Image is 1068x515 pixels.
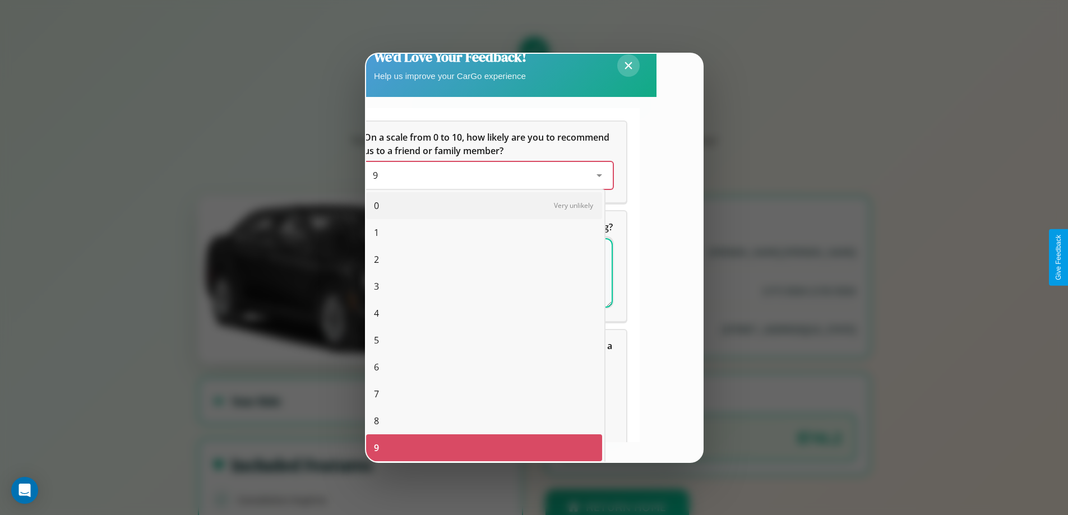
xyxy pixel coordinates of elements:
div: 4 [366,300,602,327]
div: Give Feedback [1055,235,1062,280]
div: 2 [366,246,602,273]
div: 10 [366,461,602,488]
span: What can we do to make your experience more satisfying? [364,221,613,233]
span: 3 [374,280,379,293]
div: 3 [366,273,602,300]
span: 7 [374,387,379,401]
div: 6 [366,354,602,381]
span: Very unlikely [554,201,593,210]
span: 1 [374,226,379,239]
span: 2 [374,253,379,266]
span: 0 [374,199,379,212]
span: 5 [374,333,379,347]
span: 9 [374,441,379,454]
div: 7 [366,381,602,407]
div: 5 [366,327,602,354]
span: On a scale from 0 to 10, how likely are you to recommend us to a friend or family member? [364,131,612,157]
div: 9 [366,434,602,461]
div: On a scale from 0 to 10, how likely are you to recommend us to a friend or family member? [350,122,626,202]
span: Which of the following features do you value the most in a vehicle? [364,340,614,365]
span: 8 [374,414,379,428]
span: 9 [373,169,378,182]
div: 0 [366,192,602,219]
p: Help us improve your CarGo experience [374,68,526,83]
span: 6 [374,360,379,374]
div: 1 [366,219,602,246]
span: 4 [374,307,379,320]
div: 8 [366,407,602,434]
div: On a scale from 0 to 10, how likely are you to recommend us to a friend or family member? [364,162,613,189]
h2: We'd Love Your Feedback! [374,48,526,66]
div: Open Intercom Messenger [11,477,38,504]
h5: On a scale from 0 to 10, how likely are you to recommend us to a friend or family member? [364,131,613,157]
